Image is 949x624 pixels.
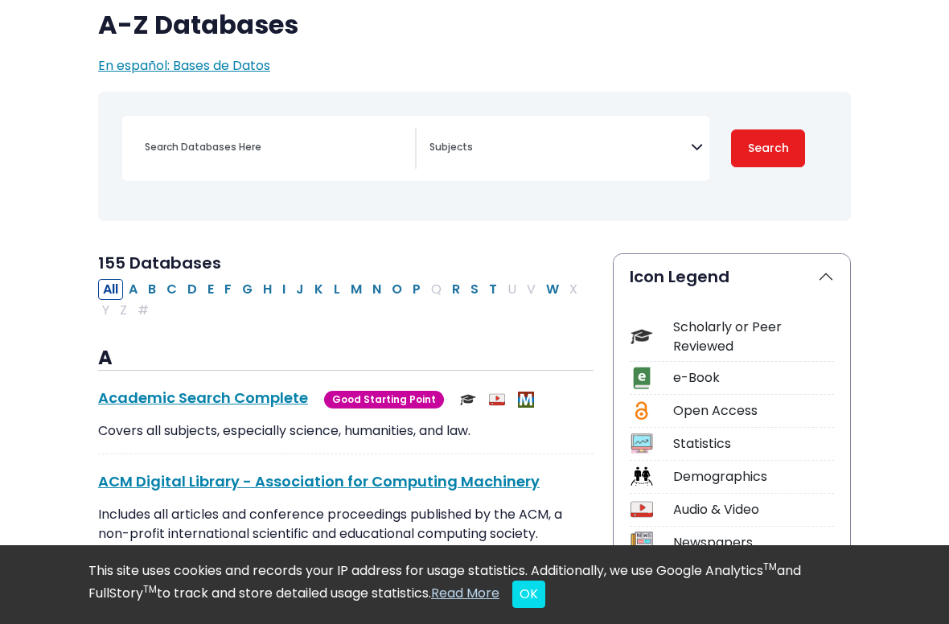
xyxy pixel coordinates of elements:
nav: Search filters [98,92,851,221]
button: Filter Results N [368,279,386,300]
span: 155 Databases [98,252,221,274]
img: Icon Demographics [631,466,652,487]
button: Filter Results G [237,279,257,300]
img: Icon Newspapers [631,532,652,553]
img: Icon Statistics [631,433,652,454]
button: Icon Legend [614,254,850,299]
div: Open Access [673,401,834,421]
img: Scholarly or Peer Reviewed [460,392,476,408]
div: e-Book [673,368,834,388]
a: ACM Digital Library - Association for Computing Machinery [98,471,540,491]
button: Filter Results D [183,279,202,300]
div: Audio & Video [673,500,834,519]
button: Filter Results C [162,279,182,300]
div: Scholarly or Peer Reviewed [673,318,834,356]
a: Read More [431,584,499,602]
button: Filter Results F [220,279,236,300]
button: Filter Results W [541,279,564,300]
button: Filter Results J [291,279,309,300]
a: En español: Bases de Datos [98,56,270,75]
button: Close [512,581,545,608]
div: Demographics [673,467,834,486]
button: Filter Results A [124,279,142,300]
sup: TM [763,560,777,573]
img: Icon e-Book [631,367,652,388]
button: Submit for Search Results [731,129,805,167]
img: MeL (Michigan electronic Library) [518,392,534,408]
button: Filter Results R [447,279,465,300]
div: Alpha-list to filter by first letter of database name [98,280,584,319]
div: Statistics [673,434,834,454]
a: Academic Search Complete [98,388,308,408]
p: Covers all subjects, especially science, humanities, and law. [98,421,594,441]
p: Includes all articles and conference proceedings published by the ACM, a non-profit international... [98,505,594,563]
button: Filter Results L [329,279,345,300]
div: Newspapers [673,533,834,552]
input: Search database by title or keyword [135,136,415,159]
button: All [98,279,123,300]
span: Good Starting Point [324,391,444,409]
sup: TM [143,582,157,596]
button: Filter Results K [310,279,328,300]
button: Filter Results S [466,279,483,300]
h3: A [98,347,594,371]
img: Icon Scholarly or Peer Reviewed [631,326,652,347]
button: Filter Results E [203,279,219,300]
h1: A-Z Databases [98,10,851,40]
button: Filter Results M [346,279,367,300]
button: Filter Results P [408,279,425,300]
img: Icon Open Access [631,400,651,421]
div: This site uses cookies and records your IP address for usage statistics. Additionally, we use Goo... [88,561,861,608]
textarea: Search [429,142,691,155]
button: Filter Results B [143,279,161,300]
img: Icon Audio & Video [631,499,652,520]
button: Filter Results T [484,279,502,300]
button: Filter Results I [277,279,290,300]
img: Audio & Video [489,392,505,408]
button: Filter Results H [258,279,277,300]
button: Filter Results O [387,279,407,300]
